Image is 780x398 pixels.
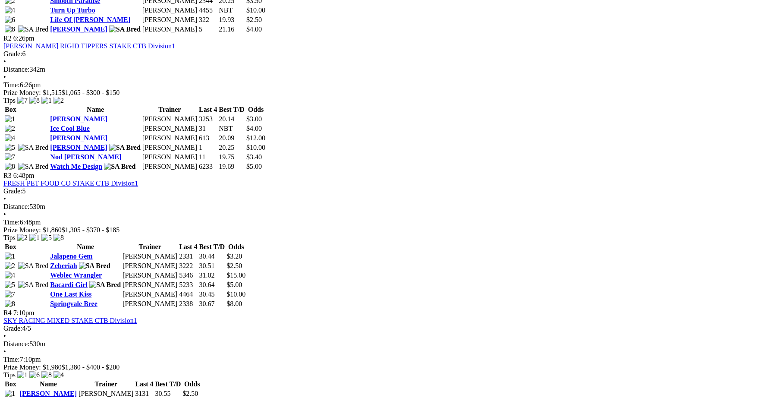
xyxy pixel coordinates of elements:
[50,105,141,114] th: Name
[3,325,22,332] span: Grade:
[109,144,141,152] img: SA Bred
[5,16,15,24] img: 6
[218,153,245,161] td: 19.75
[5,144,15,152] img: 5
[3,58,6,65] span: •
[53,371,64,379] img: 4
[5,272,15,279] img: 4
[3,211,6,218] span: •
[122,271,178,280] td: [PERSON_NAME]
[3,309,12,316] span: R4
[41,97,52,104] img: 1
[142,143,198,152] td: [PERSON_NAME]
[3,187,777,195] div: 5
[13,172,35,179] span: 6:48pm
[18,262,49,270] img: SA Bred
[29,371,40,379] img: 6
[109,25,141,33] img: SA Bred
[218,6,245,15] td: NBT
[3,203,777,211] div: 530m
[50,262,77,269] a: Zeberiah
[5,291,15,298] img: 7
[50,281,88,288] a: Bacardi Girl
[179,300,198,308] td: 2338
[142,124,198,133] td: [PERSON_NAME]
[50,243,121,251] th: Name
[218,124,245,133] td: NBT
[5,243,16,250] span: Box
[3,172,12,179] span: R3
[226,281,242,288] span: $5.00
[3,332,6,340] span: •
[5,281,15,289] img: 5
[13,35,35,42] span: 6:26pm
[3,203,29,210] span: Distance:
[78,389,134,398] td: [PERSON_NAME]
[78,380,134,389] th: Trainer
[246,134,265,142] span: $12.00
[142,153,198,161] td: [PERSON_NAME]
[122,290,178,299] td: [PERSON_NAME]
[142,115,198,123] td: [PERSON_NAME]
[198,143,217,152] td: 1
[135,389,154,398] td: 3131
[3,50,22,57] span: Grade:
[246,6,265,14] span: $10.00
[17,97,28,104] img: 7
[179,243,198,251] th: Last 4
[17,234,28,242] img: 2
[53,234,64,242] img: 8
[50,300,97,307] a: Springvale Bree
[218,162,245,171] td: 19.69
[3,66,29,73] span: Distance:
[246,16,262,23] span: $2.50
[142,16,198,24] td: [PERSON_NAME]
[5,125,15,133] img: 2
[198,290,225,299] td: 30.45
[198,162,217,171] td: 6233
[5,153,15,161] img: 7
[154,389,181,398] td: 30.55
[62,226,120,234] span: $1,305 - $370 - $185
[3,340,777,348] div: 530m
[50,25,107,33] a: [PERSON_NAME]
[5,390,15,398] img: 1
[50,125,90,132] a: Ice Cool Blue
[122,281,178,289] td: [PERSON_NAME]
[182,380,202,389] th: Odds
[29,97,40,104] img: 8
[142,105,198,114] th: Trainer
[50,6,95,14] a: Turn Up Turbo
[246,163,262,170] span: $5.00
[198,262,225,270] td: 30.51
[3,226,777,234] div: Prize Money: $1,860
[182,390,198,397] span: $2.50
[104,163,135,171] img: SA Bred
[3,180,138,187] a: FRESH PET FOOD CO STAKE CTB Division1
[3,66,777,73] div: 342m
[5,253,15,260] img: 1
[3,81,777,89] div: 6:26pm
[3,187,22,195] span: Grade:
[198,16,217,24] td: 322
[198,281,225,289] td: 30.64
[142,162,198,171] td: [PERSON_NAME]
[179,262,198,270] td: 3222
[122,243,178,251] th: Trainer
[226,243,246,251] th: Odds
[50,153,121,161] a: Nod [PERSON_NAME]
[5,134,15,142] img: 4
[50,134,107,142] a: [PERSON_NAME]
[122,252,178,261] td: [PERSON_NAME]
[198,115,217,123] td: 3253
[3,234,16,241] span: Tips
[50,115,107,123] a: [PERSON_NAME]
[154,380,181,389] th: Best T/D
[122,262,178,270] td: [PERSON_NAME]
[5,163,15,171] img: 8
[3,81,20,88] span: Time:
[198,300,225,308] td: 30.67
[50,144,107,151] a: [PERSON_NAME]
[89,281,121,289] img: SA Bred
[198,134,217,142] td: 613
